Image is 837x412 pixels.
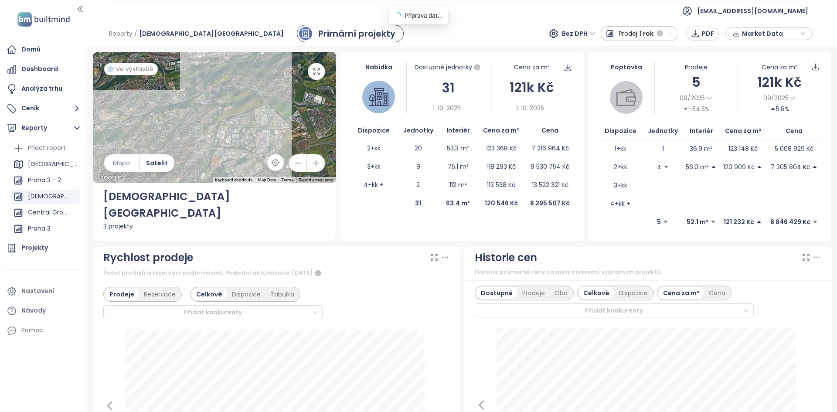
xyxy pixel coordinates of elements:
button: Satelit [139,154,174,172]
div: Oba [550,287,572,299]
p: 75.1 m² [448,162,469,171]
p: 52.1 m² [687,217,708,227]
div: -54.5% [683,104,710,114]
div: Central Group [28,207,69,218]
div: Cena za m² [514,62,550,72]
span: Bez DPH [562,27,595,40]
p: 121 232 Kč [724,217,754,227]
th: Jednotky [642,123,684,140]
div: Přidat report [28,143,66,153]
div: [DEMOGRAPHIC_DATA][GEOGRAPHIC_DATA] [28,191,69,202]
img: wallet [616,88,636,107]
span: loading [392,11,402,21]
th: Cena [767,123,821,140]
div: Dashboard [21,64,58,75]
button: PDF [686,27,719,41]
div: Rychlost prodeje [103,249,193,266]
a: Open this area in Google Maps (opens a new window) [95,172,124,183]
img: house [369,87,388,107]
span: 1 rok [640,26,653,41]
div: Praha 3 - 2 [28,175,61,186]
div: Projekty [21,242,48,253]
td: 2+kk [599,158,642,176]
span: caret-up [756,219,762,225]
div: 5 [655,72,738,92]
th: Cena [527,122,573,139]
div: Praha 3 [28,223,51,234]
p: 13 522 321 Kč [532,180,568,190]
span: caret-down [683,106,689,112]
div: [DEMOGRAPHIC_DATA][GEOGRAPHIC_DATA] [11,190,80,204]
div: Cena [704,287,730,299]
div: Primární projekty [318,27,395,40]
td: 1+kk [599,140,642,158]
div: [GEOGRAPHIC_DATA] [28,159,78,170]
p: 6 846 429 Kč [770,217,810,227]
div: 31 [407,78,490,98]
div: Cena za m² [762,62,797,72]
a: primary [297,25,404,42]
p: 8 295 507 Kč [530,198,570,208]
p: 63.4 m² [446,198,470,208]
span: caret-up [812,164,818,170]
button: Prodej:1 rok [601,26,678,41]
p: 123 148 Kč [728,144,758,153]
div: button [730,27,808,40]
div: Prodeje [105,288,139,300]
div: 5.8% [770,104,789,114]
span: / [134,26,137,41]
span: Satelit [146,158,168,168]
span: Příprava dat... [405,12,443,19]
p: 7 305 804 Kč [771,162,810,172]
p: 1 [662,144,664,153]
th: Cena za m² [476,122,527,139]
a: Projekty [4,239,82,257]
span: caret-down [663,219,669,225]
p: 31 [415,198,421,208]
button: Ceník [4,100,82,117]
p: 53.3 m² [447,143,469,153]
p: 123 368 Kč [486,143,517,153]
div: Central Group [11,206,80,220]
span: caret-up [711,164,717,170]
th: Interiér [684,123,719,140]
a: Dashboard [4,61,82,78]
td: 3+kk [599,176,642,194]
div: Dispozice [227,288,265,300]
button: Map Data [258,177,276,183]
span: PDF [702,29,714,38]
div: 121k Kč [490,77,573,98]
div: Nastavení [21,286,54,296]
span: [DEMOGRAPHIC_DATA][GEOGRAPHIC_DATA] [139,26,284,41]
div: Počet prodejů a rezervací podle měsíců. Poslední aktualizace: [DATE] [103,268,450,278]
td: 2+kk [351,139,397,157]
span: caret-down [663,164,669,170]
span: Mapa [113,158,130,168]
th: Dispozice [599,123,642,140]
div: Poptávka [599,62,654,72]
span: Market Data [742,27,798,40]
p: 56.0 m² [686,162,709,172]
th: Dispozice [351,122,397,139]
a: Analýza trhu [4,80,82,98]
td: 4+kk + [351,176,397,194]
a: Report a map error [299,177,333,182]
div: [DEMOGRAPHIC_DATA][GEOGRAPHIC_DATA] [103,188,326,221]
span: caret-up [756,164,762,170]
button: Reporty [4,119,82,137]
div: Analýza trhu [21,83,62,94]
p: 5 [657,217,661,227]
span: 09/2025 [680,93,705,103]
a: Návody [4,302,82,320]
span: Ve výstavbě [116,64,153,74]
p: 9 [416,162,420,171]
span: caret-down [812,219,818,225]
div: Prodeje [517,287,550,299]
div: Nabídka [351,62,407,72]
div: Historie cen [475,249,537,266]
div: Historie průměrné ceny za metr čtvereční vybraných projektů. [475,268,821,276]
p: 120 546 Kč [485,198,518,208]
img: logo [15,10,72,28]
